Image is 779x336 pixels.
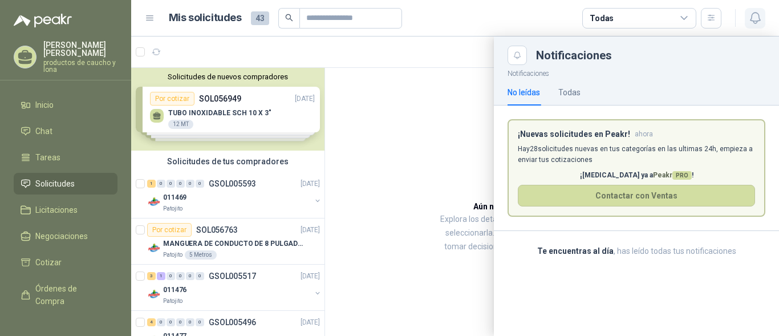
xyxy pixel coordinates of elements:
h3: ¡Nuevas solicitudes en Peakr! [518,129,630,139]
span: Licitaciones [35,204,78,216]
button: Contactar con Ventas [518,185,755,207]
p: Notificaciones [494,65,779,79]
span: search [285,14,293,22]
p: ¡[MEDICAL_DATA] ya a ! [518,170,755,181]
div: Todas [558,86,581,99]
span: Peakr [653,171,692,179]
span: Solicitudes [35,177,75,190]
a: Chat [14,120,117,142]
p: productos de caucho y lona [43,59,117,73]
span: 43 [251,11,269,25]
p: Hay 28 solicitudes nuevas en tus categorías en las ultimas 24h, empieza a enviar tus cotizaciones [518,144,755,165]
span: Negociaciones [35,230,88,242]
span: PRO [672,171,692,180]
div: Todas [590,12,614,25]
div: Notificaciones [536,50,765,61]
p: [PERSON_NAME] [PERSON_NAME] [43,41,117,57]
span: ahora [635,129,653,139]
a: Órdenes de Compra [14,278,117,312]
img: Logo peakr [14,14,72,27]
a: Negociaciones [14,225,117,247]
h1: Mis solicitudes [169,10,242,26]
a: Cotizar [14,252,117,273]
b: Te encuentras al día [537,246,614,256]
a: Solicitudes [14,173,117,195]
span: Chat [35,125,52,137]
span: Órdenes de Compra [35,282,107,307]
span: Cotizar [35,256,62,269]
a: Inicio [14,94,117,116]
p: , has leído todas tus notificaciones [508,245,765,257]
span: Inicio [35,99,54,111]
span: Tareas [35,151,60,164]
a: Licitaciones [14,199,117,221]
button: Close [508,46,527,65]
a: Tareas [14,147,117,168]
div: No leídas [508,86,540,99]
